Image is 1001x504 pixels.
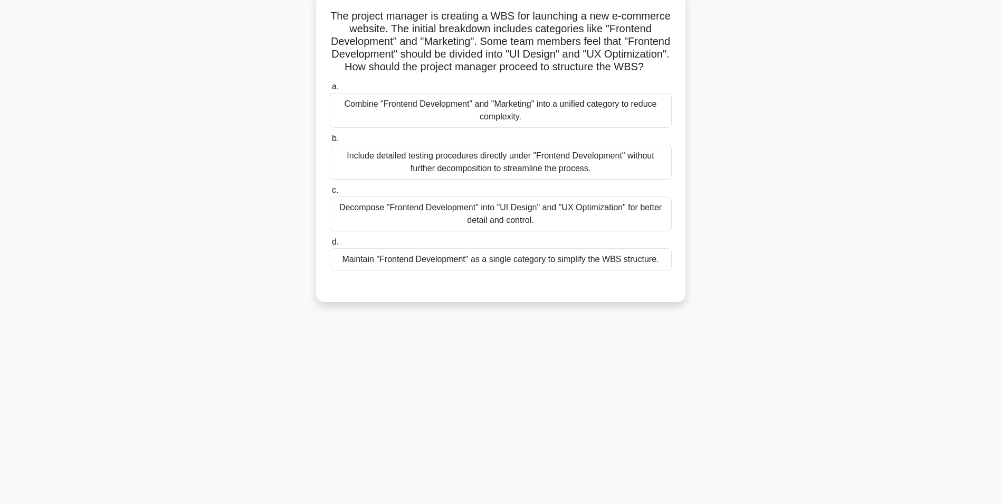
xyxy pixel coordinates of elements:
[330,145,672,180] div: Include detailed testing procedures directly under "Frontend Development" without further decompo...
[330,197,672,231] div: Decompose "Frontend Development" into "UI Design" and "UX Optimization" for better detail and con...
[332,237,339,246] span: d.
[330,248,672,270] div: Maintain "Frontend Development" as a single category to simplify the WBS structure.
[332,134,339,143] span: b.
[329,10,673,74] h5: The project manager is creating a WBS for launching a new e-commerce website. The initial breakdo...
[330,93,672,128] div: Combine "Frontend Development" and "Marketing" into a unified category to reduce complexity.
[332,82,339,91] span: a.
[332,185,338,194] span: c.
